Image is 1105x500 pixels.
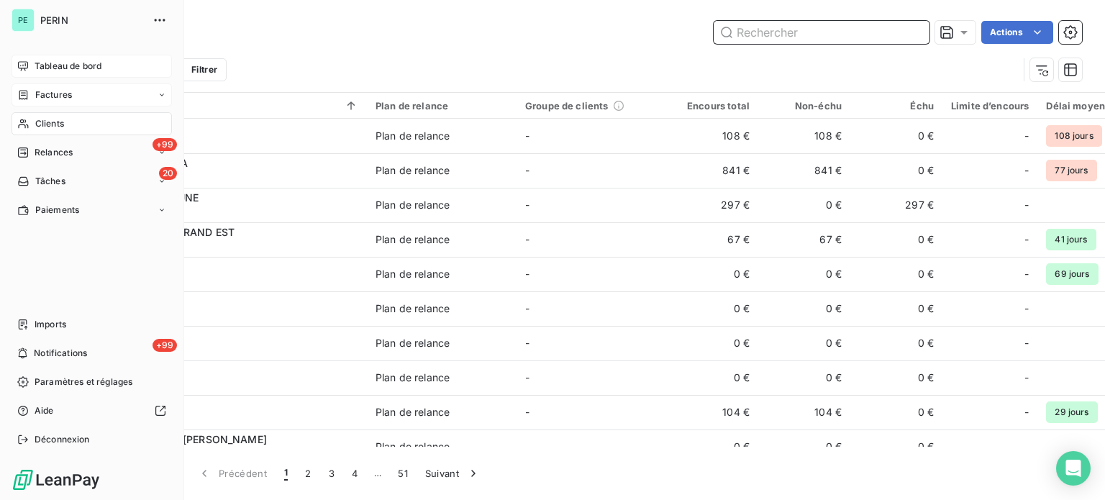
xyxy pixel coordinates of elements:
[376,129,450,143] div: Plan de relance
[35,318,66,331] span: Imports
[12,170,172,193] a: 20Tâches
[99,240,358,254] span: OS36611
[1024,198,1029,212] span: -
[12,468,101,491] img: Logo LeanPay
[34,347,87,360] span: Notifications
[35,376,132,388] span: Paramètres et réglages
[376,198,450,212] div: Plan de relance
[758,222,850,257] td: 67 €
[12,371,172,394] a: Paramètres et réglages
[35,433,90,446] span: Déconnexion
[859,100,934,112] div: Échu
[188,458,276,488] button: Précédent
[343,458,366,488] button: 4
[666,188,758,222] td: 297 €
[666,222,758,257] td: 67 €
[1024,336,1029,350] span: -
[981,21,1053,44] button: Actions
[666,153,758,188] td: 841 €
[525,100,609,112] span: Groupe de clients
[850,360,942,395] td: 0 €
[850,395,942,429] td: 0 €
[99,205,358,219] span: O042903
[758,395,850,429] td: 104 €
[758,188,850,222] td: 0 €
[666,257,758,291] td: 0 €
[666,291,758,326] td: 0 €
[767,100,842,112] div: Non-échu
[666,119,758,153] td: 108 €
[40,14,144,26] span: PERIN
[12,112,172,135] a: Clients
[525,129,529,142] span: -
[525,233,529,245] span: -
[1046,401,1097,423] span: 29 jours
[758,291,850,326] td: 0 €
[99,412,358,427] span: C209060
[525,406,529,418] span: -
[1024,440,1029,454] span: -
[1024,163,1029,178] span: -
[12,55,172,78] a: Tableau de bord
[376,405,450,419] div: Plan de relance
[1024,371,1029,385] span: -
[99,343,358,358] span: OS21001
[850,291,942,326] td: 0 €
[850,153,942,188] td: 0 €
[1024,301,1029,316] span: -
[1024,267,1029,281] span: -
[1024,232,1029,247] span: -
[99,378,358,392] span: OS24859
[417,458,489,488] button: Suivant
[666,360,758,395] td: 0 €
[525,337,529,349] span: -
[153,138,177,151] span: +99
[376,371,450,385] div: Plan de relance
[376,100,508,112] div: Plan de relance
[850,257,942,291] td: 0 €
[320,458,343,488] button: 3
[758,153,850,188] td: 841 €
[666,429,758,464] td: 0 €
[1046,263,1098,285] span: 69 jours
[376,440,450,454] div: Plan de relance
[159,167,177,180] span: 20
[35,404,54,417] span: Aide
[389,458,417,488] button: 51
[758,429,850,464] td: 0 €
[525,371,529,383] span: -
[35,88,72,101] span: Factures
[35,146,73,159] span: Relances
[12,199,172,222] a: Paiements
[376,267,450,281] div: Plan de relance
[35,175,65,188] span: Tâches
[12,313,172,336] a: Imports
[99,136,358,150] span: S041012
[1046,125,1101,147] span: 108 jours
[1046,160,1096,181] span: 77 jours
[850,188,942,222] td: 297 €
[376,336,450,350] div: Plan de relance
[12,83,172,106] a: Factures
[850,222,942,257] td: 0 €
[35,204,79,217] span: Paiements
[951,100,1029,112] div: Limite d’encours
[12,9,35,32] div: PE
[758,326,850,360] td: 0 €
[666,395,758,429] td: 104 €
[376,301,450,316] div: Plan de relance
[1056,451,1091,486] div: Open Intercom Messenger
[525,268,529,280] span: -
[99,274,358,288] span: OR27411
[12,399,172,422] a: Aide
[1046,229,1096,250] span: 41 jours
[99,309,358,323] span: C024966
[1024,129,1029,143] span: -
[850,326,942,360] td: 0 €
[758,360,850,395] td: 0 €
[525,199,529,211] span: -
[714,21,929,44] input: Rechercher
[376,163,450,178] div: Plan de relance
[525,302,529,314] span: -
[666,326,758,360] td: 0 €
